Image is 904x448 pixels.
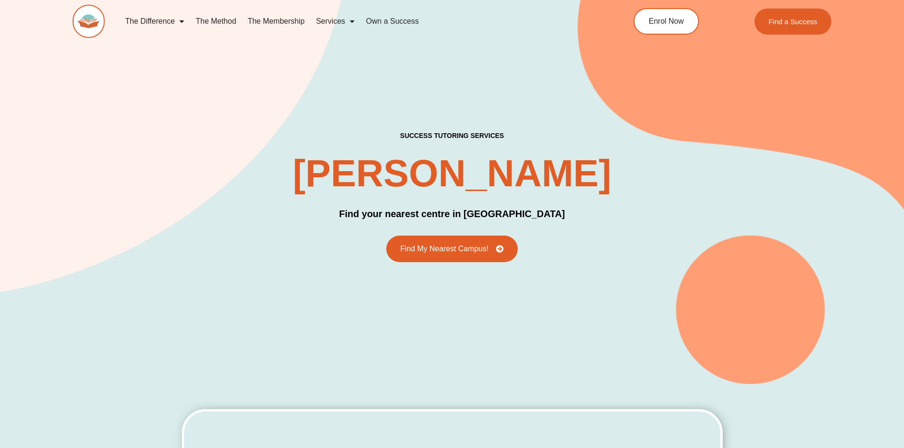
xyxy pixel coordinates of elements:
[120,10,190,32] a: The Difference
[339,207,565,221] h3: Find your nearest centre in [GEOGRAPHIC_DATA]
[401,245,489,253] span: Find My Nearest Campus!
[310,10,360,32] a: Services
[400,131,504,140] h3: success tutoring Services
[769,18,818,25] span: Find a Success
[190,10,242,32] a: The Method
[755,9,832,35] a: Find a Success
[360,10,424,32] a: Own a Success
[386,236,518,262] a: Find My Nearest Campus!
[242,10,310,32] a: The Membership
[649,18,684,25] span: Enrol Now
[746,341,904,448] iframe: Chat Widget
[293,155,611,192] h2: [PERSON_NAME]
[120,10,590,32] nav: Menu
[634,8,699,35] a: Enrol Now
